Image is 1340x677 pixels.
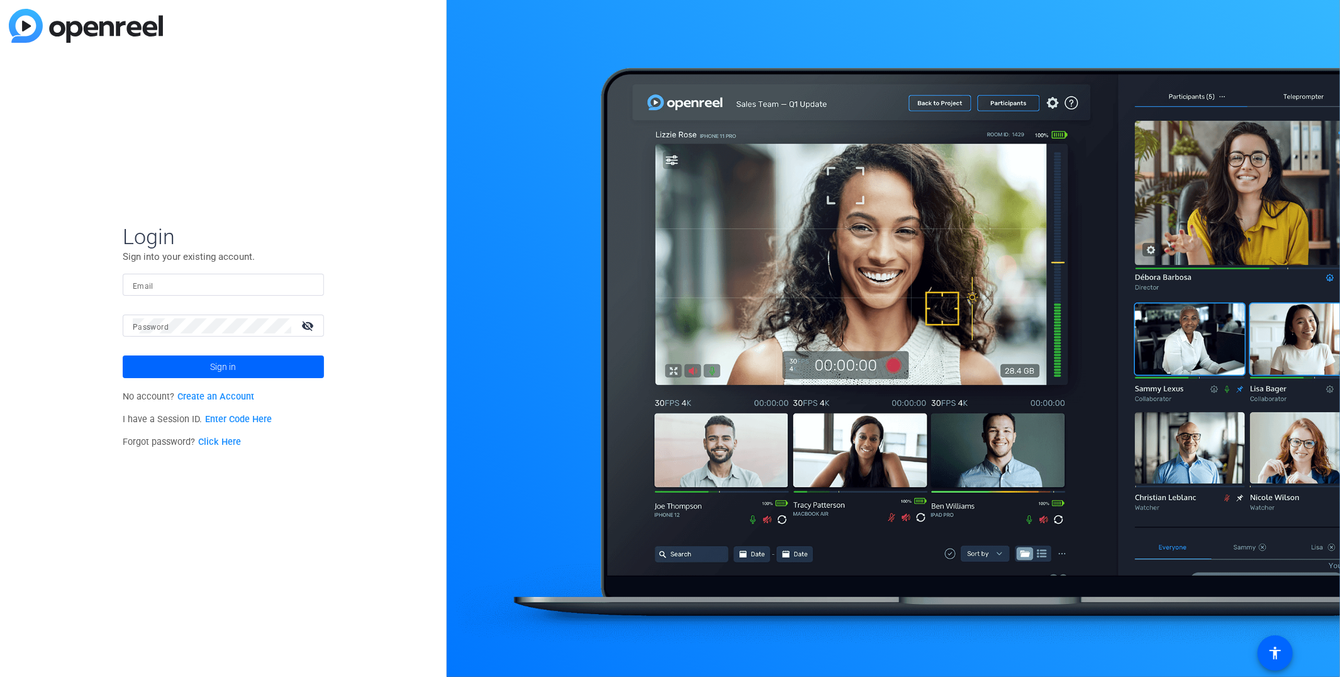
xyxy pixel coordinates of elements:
[133,282,154,291] mat-label: Email
[177,391,254,402] a: Create an Account
[133,323,169,332] mat-label: Password
[133,277,314,293] input: Enter Email Address
[123,391,254,402] span: No account?
[1268,646,1283,661] mat-icon: accessibility
[123,437,241,447] span: Forgot password?
[123,414,272,425] span: I have a Session ID.
[123,355,324,378] button: Sign in
[123,223,324,250] span: Login
[211,351,237,383] span: Sign in
[9,9,163,43] img: blue-gradient.svg
[198,437,241,447] a: Click Here
[294,316,324,335] mat-icon: visibility_off
[205,414,272,425] a: Enter Code Here
[123,250,324,264] p: Sign into your existing account.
